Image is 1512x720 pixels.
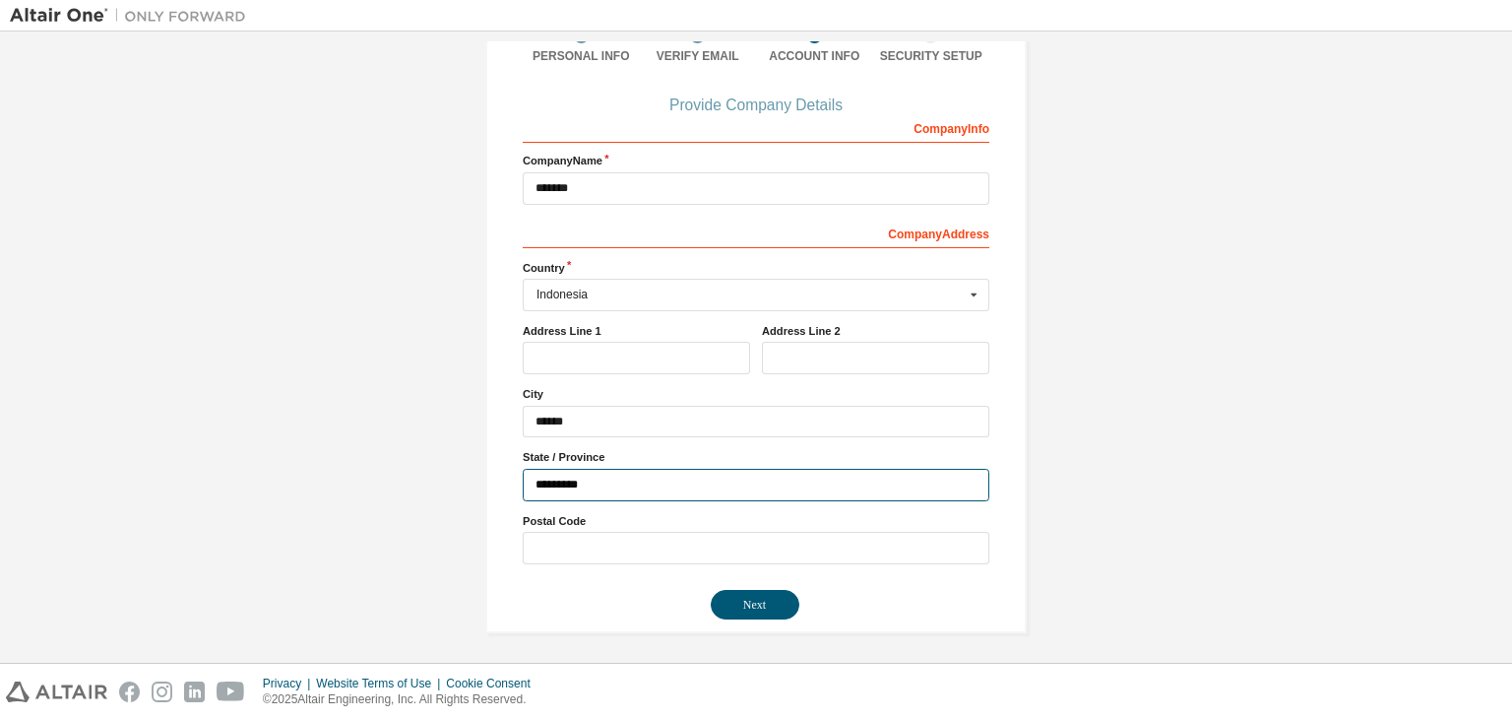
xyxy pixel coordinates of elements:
[523,48,640,64] div: Personal Info
[536,289,965,300] div: Indonesia
[523,260,989,276] label: Country
[640,48,757,64] div: Verify Email
[217,682,245,702] img: youtube.svg
[523,323,750,339] label: Address Line 1
[523,153,989,168] label: Company Name
[119,682,140,702] img: facebook.svg
[762,323,989,339] label: Address Line 2
[523,217,989,248] div: Company Address
[152,682,172,702] img: instagram.svg
[523,513,989,529] label: Postal Code
[756,48,873,64] div: Account Info
[523,99,989,111] div: Provide Company Details
[523,111,989,143] div: Company Info
[873,48,990,64] div: Security Setup
[523,386,989,402] label: City
[263,676,316,691] div: Privacy
[523,449,989,465] label: State / Province
[711,590,799,620] button: Next
[446,676,541,691] div: Cookie Consent
[6,682,107,702] img: altair_logo.svg
[184,682,205,702] img: linkedin.svg
[263,691,542,708] p: © 2025 Altair Engineering, Inc. All Rights Reserved.
[316,676,446,691] div: Website Terms of Use
[10,6,256,26] img: Altair One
